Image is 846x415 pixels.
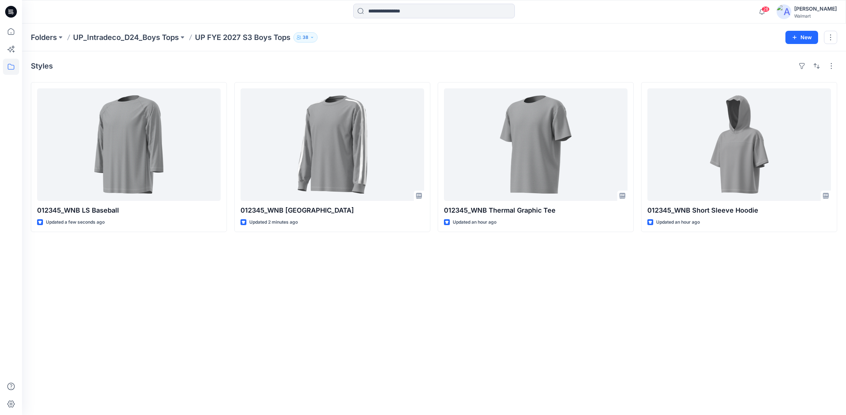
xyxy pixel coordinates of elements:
[46,218,105,226] p: Updated a few seconds ago
[293,32,318,43] button: 38
[195,32,290,43] p: UP FYE 2027 S3 Boys Tops
[647,205,831,216] p: 012345_WNB Short Sleeve Hoodie
[31,62,53,70] h4: Styles
[303,33,308,41] p: 38
[241,205,424,216] p: 012345_WNB [GEOGRAPHIC_DATA]
[656,218,700,226] p: Updated an hour ago
[37,88,221,201] a: 012345_WNB LS Baseball
[241,88,424,201] a: 012345_WNB LS Jersey
[777,4,791,19] img: avatar
[794,4,837,13] div: [PERSON_NAME]
[762,6,770,12] span: 28
[794,13,837,19] div: Walmart
[647,88,831,201] a: 012345_WNB Short Sleeve Hoodie
[31,32,57,43] a: Folders
[785,31,818,44] button: New
[73,32,179,43] a: UP_Intradeco_D24_Boys Tops
[37,205,221,216] p: 012345_WNB LS Baseball
[453,218,496,226] p: Updated an hour ago
[444,88,628,201] a: 012345_WNB Thermal Graphic Tee
[249,218,298,226] p: Updated 2 minutes ago
[444,205,628,216] p: 012345_WNB Thermal Graphic Tee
